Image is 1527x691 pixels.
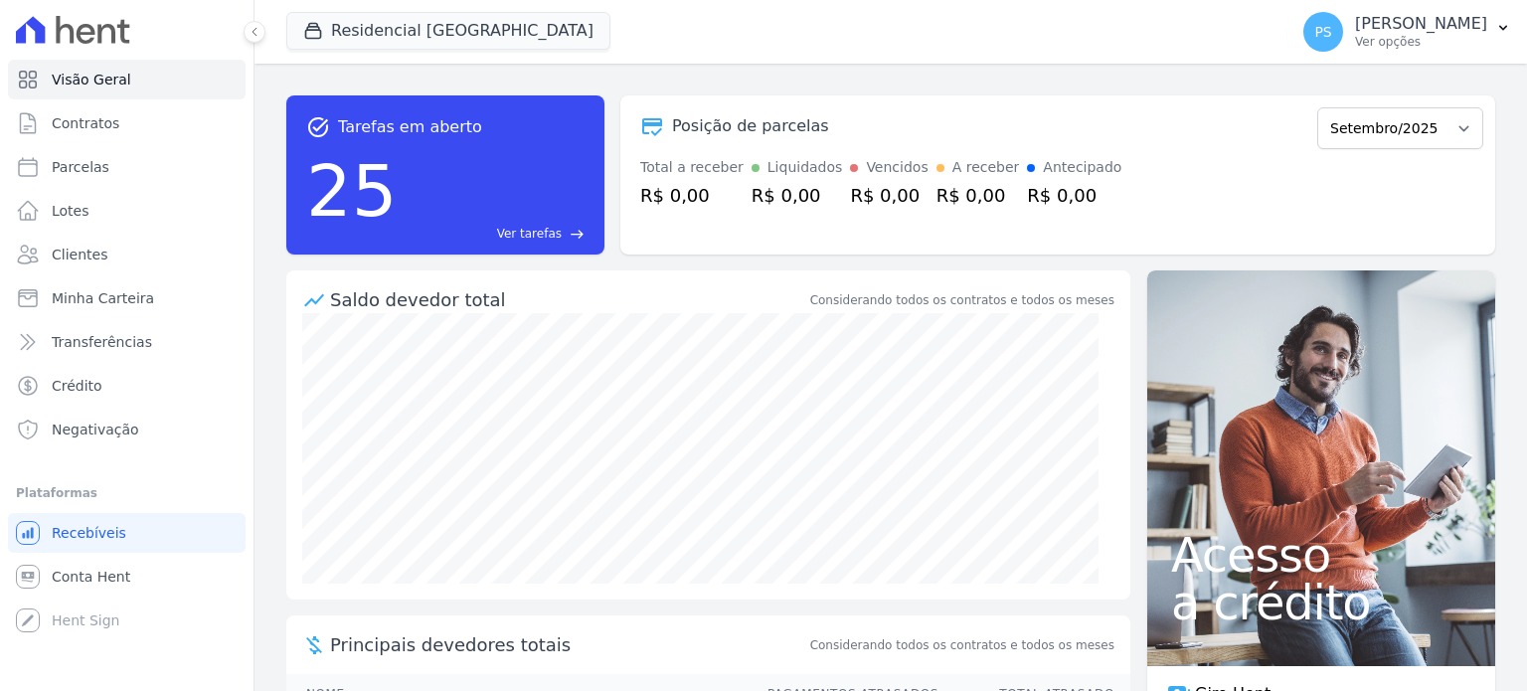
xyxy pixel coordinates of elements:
span: Principais devedores totais [330,631,806,658]
a: Clientes [8,235,246,274]
span: Contratos [52,113,119,133]
div: R$ 0,00 [640,182,744,209]
div: 25 [306,139,398,243]
span: Crédito [52,376,102,396]
a: Lotes [8,191,246,231]
a: Negativação [8,410,246,449]
span: east [570,227,585,242]
div: Considerando todos os contratos e todos os meses [810,291,1114,309]
div: Liquidados [767,157,843,178]
span: Considerando todos os contratos e todos os meses [810,636,1114,654]
span: Tarefas em aberto [338,115,482,139]
div: Plataformas [16,481,238,505]
a: Crédito [8,366,246,406]
a: Minha Carteira [8,278,246,318]
span: task_alt [306,115,330,139]
button: Residencial [GEOGRAPHIC_DATA] [286,12,610,50]
p: Ver opções [1355,34,1487,50]
span: Acesso [1171,531,1471,579]
span: Parcelas [52,157,109,177]
div: A receber [952,157,1020,178]
div: R$ 0,00 [752,182,843,209]
div: Posição de parcelas [672,114,829,138]
div: Saldo devedor total [330,286,806,313]
a: Conta Hent [8,557,246,597]
button: PS [PERSON_NAME] Ver opções [1287,4,1527,60]
span: Ver tarefas [497,225,562,243]
a: Transferências [8,322,246,362]
a: Parcelas [8,147,246,187]
div: Total a receber [640,157,744,178]
span: Conta Hent [52,567,130,587]
a: Ver tarefas east [406,225,585,243]
a: Contratos [8,103,246,143]
span: Minha Carteira [52,288,154,308]
span: Lotes [52,201,89,221]
div: Antecipado [1043,157,1121,178]
a: Recebíveis [8,513,246,553]
div: R$ 0,00 [850,182,928,209]
p: [PERSON_NAME] [1355,14,1487,34]
span: Negativação [52,420,139,439]
div: Vencidos [866,157,928,178]
span: Transferências [52,332,152,352]
a: Visão Geral [8,60,246,99]
span: Recebíveis [52,523,126,543]
span: a crédito [1171,579,1471,626]
span: Visão Geral [52,70,131,89]
div: R$ 0,00 [936,182,1020,209]
span: PS [1314,25,1331,39]
span: Clientes [52,245,107,264]
div: R$ 0,00 [1027,182,1121,209]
